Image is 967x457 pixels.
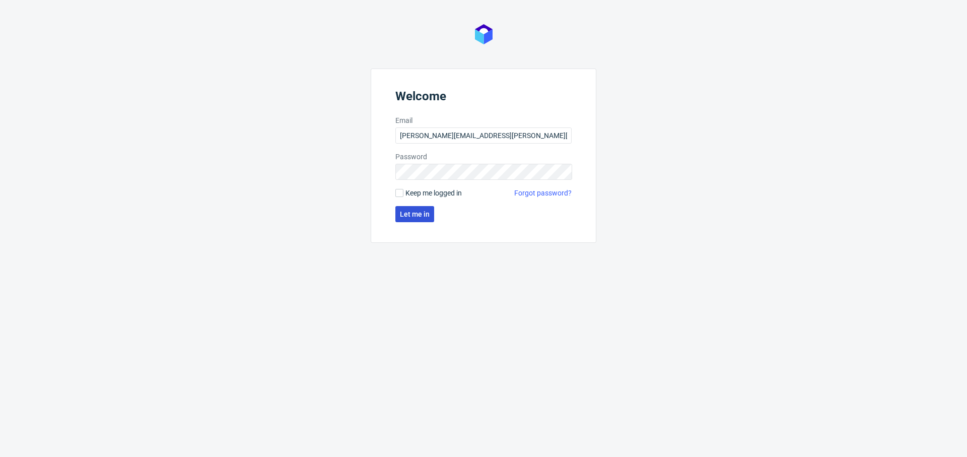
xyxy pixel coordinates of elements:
[395,206,434,222] button: Let me in
[395,89,572,107] header: Welcome
[405,188,462,198] span: Keep me logged in
[395,127,572,144] input: you@youremail.com
[514,188,572,198] a: Forgot password?
[400,211,430,218] span: Let me in
[395,152,572,162] label: Password
[395,115,572,125] label: Email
